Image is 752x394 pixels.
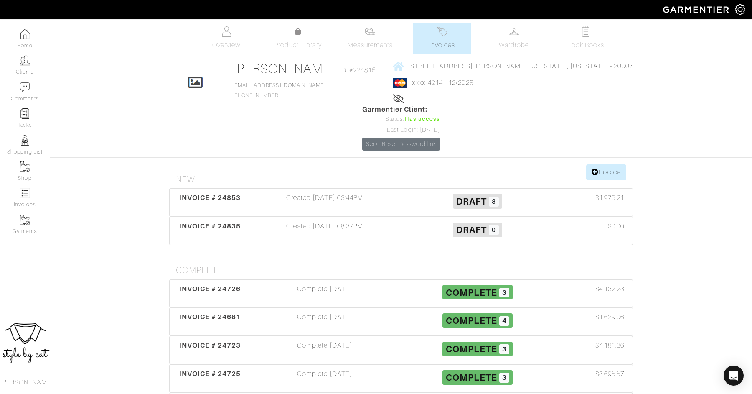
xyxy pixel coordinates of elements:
span: Complete [446,315,497,326]
div: Status: [362,115,440,124]
span: $4,132.23 [595,284,624,294]
div: Created [DATE] 08:37PM [248,221,401,240]
span: INVOICE # 24725 [179,370,241,378]
span: $0.00 [608,221,624,231]
span: Wardrobe [499,40,529,50]
span: Look Books [567,40,605,50]
a: xxxx-4214 - 12/2028 [412,79,473,87]
span: [PHONE_NUMBER] [232,82,326,98]
img: reminder-icon-8004d30b9f0a5d33ae49ab947aed9ed385cf756f9e5892f1edd6e32f2345188e.png [20,108,30,119]
span: [STREET_ADDRESS][PERSON_NAME] [US_STATE], [US_STATE] - 20007 [408,62,633,70]
h4: New [176,174,633,185]
img: stylists-icon-eb353228a002819b7ec25b43dbf5f0378dd9e0616d9560372ff212230b889e62.png [20,135,30,146]
img: gear-icon-white-bd11855cb880d31180b6d7d6211b90ccbf57a29d726f0c71d8c61bd08dd39cc2.png [735,4,745,15]
a: Overview [197,23,256,54]
h4: Complete [176,265,633,276]
a: Look Books [556,23,615,54]
a: Invoice [586,164,626,180]
a: [PERSON_NAME] [232,61,335,76]
img: mastercard-2c98a0d54659f76b027c6839bea21931c3e23d06ea5b2b5660056f2e14d2f154.png [393,78,407,88]
div: Open Intercom Messenger [724,366,744,386]
span: Measurements [348,40,393,50]
div: Complete [DATE] [248,284,401,303]
span: Complete [446,344,497,354]
span: 3 [499,373,509,383]
a: Invoices [413,23,471,54]
div: Complete [DATE] [248,312,401,331]
img: basicinfo-40fd8af6dae0f16599ec9e87c0ef1c0a1fdea2edbe929e3d69a839185d80c458.svg [221,26,231,37]
span: 0 [489,225,499,235]
a: Send Reset Password link [362,138,440,151]
a: [STREET_ADDRESS][PERSON_NAME] [US_STATE], [US_STATE] - 20007 [393,61,633,71]
span: INVOICE # 24681 [179,313,241,321]
span: INVOICE # 24723 [179,341,241,349]
span: INVOICE # 24726 [179,285,241,293]
a: INVOICE # 24853 Created [DATE] 03:44PM Draft 8 $1,976.21 [169,188,633,217]
span: INVOICE # 24853 [179,194,241,202]
span: Overview [212,40,240,50]
span: Has access [404,115,440,124]
a: Product Library [269,27,328,50]
span: 8 [489,197,499,207]
span: ID: #224815 [340,65,376,75]
div: Complete [DATE] [248,369,401,388]
span: Draft [456,225,487,235]
img: garments-icon-b7da505a4dc4fd61783c78ac3ca0ef83fa9d6f193b1c9dc38574b1d14d53ca28.png [20,161,30,172]
div: Created [DATE] 03:44PM [248,193,401,212]
img: garmentier-logo-header-white-b43fb05a5012e4ada735d5af1a66efaba907eab6374d6393d1fbf88cb4ef424d.png [659,2,735,17]
img: garments-icon-b7da505a4dc4fd61783c78ac3ca0ef83fa9d6f193b1c9dc38574b1d14d53ca28.png [20,215,30,225]
img: wardrobe-487a4870c1b7c33e795ec22d11cfc2ed9d08956e64fb3008fe2437562e282088.svg [509,26,519,37]
span: Product Library [274,40,322,50]
span: INVOICE # 24835 [179,222,241,230]
img: clients-icon-6bae9207a08558b7cb47a8932f037763ab4055f8c8b6bfacd5dc20c3e0201464.png [20,55,30,66]
span: Complete [446,372,497,383]
a: INVOICE # 24681 Complete [DATE] Complete 4 $1,629.06 [169,307,633,336]
a: INVOICE # 24835 Created [DATE] 08:37PM Draft 0 $0.00 [169,217,633,245]
span: Complete [446,287,497,297]
img: orders-icon-0abe47150d42831381b5fb84f609e132dff9fe21cb692f30cb5eec754e2cba89.png [20,188,30,198]
a: Measurements [341,23,400,54]
span: Invoices [429,40,455,50]
span: 4 [499,316,509,326]
img: measurements-466bbee1fd09ba9460f595b01e5d73f9e2bff037440d3c8f018324cb6cdf7a4a.svg [365,26,375,37]
a: Wardrobe [485,23,543,54]
div: Last Login: [DATE] [362,125,440,135]
span: 3 [499,288,509,298]
a: [EMAIL_ADDRESS][DOMAIN_NAME] [232,82,326,88]
span: Garmentier Client: [362,105,440,115]
img: orders-27d20c2124de7fd6de4e0e44c1d41de31381a507db9b33961299e4e07d508b8c.svg [437,26,447,37]
div: Complete [DATE] [248,340,401,360]
span: 3 [499,344,509,354]
img: todo-9ac3debb85659649dc8f770b8b6100bb5dab4b48dedcbae339e5042a72dfd3cc.svg [581,26,591,37]
img: comment-icon-a0a6a9ef722e966f86d9cbdc48e553b5cf19dbc54f86b18d962a5391bc8f6eb6.png [20,82,30,92]
a: INVOICE # 24725 Complete [DATE] Complete 3 $3,695.57 [169,364,633,393]
span: $1,976.21 [595,193,624,203]
a: INVOICE # 24726 Complete [DATE] Complete 3 $4,132.23 [169,279,633,308]
img: dashboard-icon-dbcd8f5a0b271acd01030246c82b418ddd0df26cd7fceb0bd07c9910d44c42f6.png [20,29,30,39]
span: $1,629.06 [595,312,624,322]
a: INVOICE # 24723 Complete [DATE] Complete 3 $4,181.36 [169,336,633,364]
span: $4,181.36 [595,340,624,351]
span: Draft [456,196,487,207]
span: $3,695.57 [595,369,624,379]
